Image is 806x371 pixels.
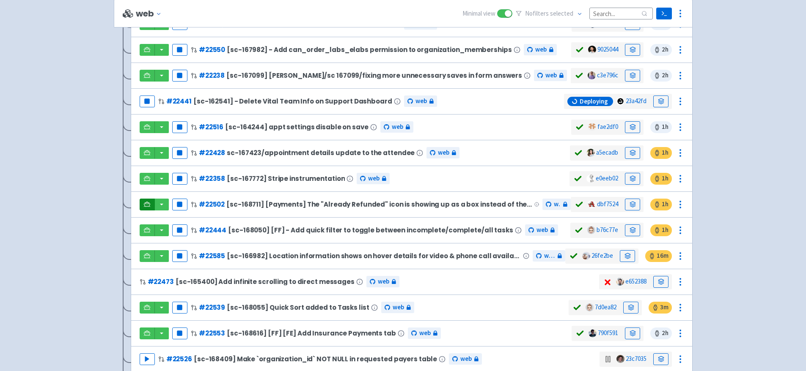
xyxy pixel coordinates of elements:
span: web [378,277,389,286]
span: selected [550,9,573,17]
span: [sc-168711] [Payments] The "Already Refunded" icon is showing up as a box instead of the typical ... [226,201,532,208]
span: [sc-168409] Make `organization_id` NOT NULL in requested payers table [194,355,437,363]
a: web [533,250,565,262]
a: web [542,199,571,210]
a: #22553 [199,329,225,338]
button: Pause [172,147,187,159]
span: web [419,328,431,338]
span: web [536,225,548,235]
span: 1 h [650,199,672,210]
span: Minimal view [462,9,495,19]
span: 1 h [650,173,672,185]
span: 2 h [650,44,672,56]
span: 2 h [650,70,672,82]
a: web [524,44,557,55]
span: web [392,122,403,132]
a: web [525,224,558,236]
a: web [426,147,459,158]
a: #22441 [166,97,192,106]
a: web [366,276,399,287]
a: #22238 [199,71,225,80]
button: Pause [172,302,187,314]
a: c3e796c [597,71,618,79]
span: 16 m [645,250,672,262]
button: Pause [140,95,155,107]
a: web [408,327,441,339]
span: [sc-168055] Quick Sort added to Tasks list [227,304,369,311]
span: No filter s [525,9,573,19]
span: 3 m [649,302,672,314]
button: Pause [172,224,187,236]
a: web [534,70,567,81]
span: [sc-166982] Location information shows on hover details for video & phone call availability [227,252,521,259]
a: 7d0ea82 [595,303,616,311]
span: [sc-162541] - Delete Vital Team Info on Support Dashboard [193,98,392,105]
a: #22526 [166,355,192,363]
span: [sc-167772] Stripe instrumentation [227,175,345,182]
a: 23a42fd [626,97,646,105]
a: #22473 [148,277,174,286]
a: web [381,302,414,313]
a: 26fe2be [591,251,613,259]
span: web [438,148,449,158]
a: #22428 [199,148,225,157]
span: Deploying [580,97,608,106]
button: Pause [172,70,187,82]
a: 23c7035 [626,355,646,363]
a: web [404,95,437,107]
button: Pause [172,121,187,133]
a: #22550 [199,45,225,54]
span: [sc-164244] appt settings disable on save [225,123,368,131]
span: [sc-167099] [PERSON_NAME]/sc 167099/fixing more unnecessary saves in form answers [226,72,522,79]
a: fae2df0 [597,123,618,131]
a: 790f591 [598,329,618,337]
span: [sc-167982] - Add can_order_labs_elabs permission to organization_memberships [227,46,512,53]
a: web [380,121,413,133]
a: #22585 [199,251,225,260]
span: [sc-165400] Add infinite scrolling to direct messages [176,278,355,285]
button: Pause [172,250,187,262]
a: e652388 [625,277,646,285]
a: #22444 [199,226,226,235]
a: #22516 [199,123,223,131]
span: web [554,199,561,209]
span: sc-167423/appointment details update to the attendee [227,149,415,156]
span: web [544,251,555,261]
span: web [460,354,472,364]
span: web [545,71,557,80]
span: web [535,45,547,55]
span: web [393,303,404,312]
a: dbf7524 [597,200,618,208]
a: Terminal [656,8,672,19]
span: 2 h [650,327,672,339]
button: Pause [172,327,187,339]
a: web [449,353,482,365]
a: #22539 [199,303,225,312]
button: Pause [172,199,187,210]
button: Pause [172,173,187,185]
button: Play [140,353,155,365]
input: Search... [589,8,653,19]
a: web [357,173,390,184]
a: 9025044 [597,45,618,53]
span: 1 h [650,121,672,133]
button: web [136,9,165,19]
span: [sc-168050] [FF] - Add quick filter to toggle between incomplete/complete/all tasks [228,226,513,234]
span: web [368,174,380,183]
a: e0eeb02 [596,174,618,182]
span: 1 h [650,224,672,236]
span: web [415,96,427,106]
a: #22502 [199,200,225,209]
button: Pause [172,44,187,56]
a: b76c77e [597,226,618,234]
a: a5ecadb [596,148,618,156]
span: [sc-168616] [FF] [FE] Add Insurance Payments tab [227,330,396,337]
span: 1 h [650,147,672,159]
a: #22358 [199,174,225,183]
